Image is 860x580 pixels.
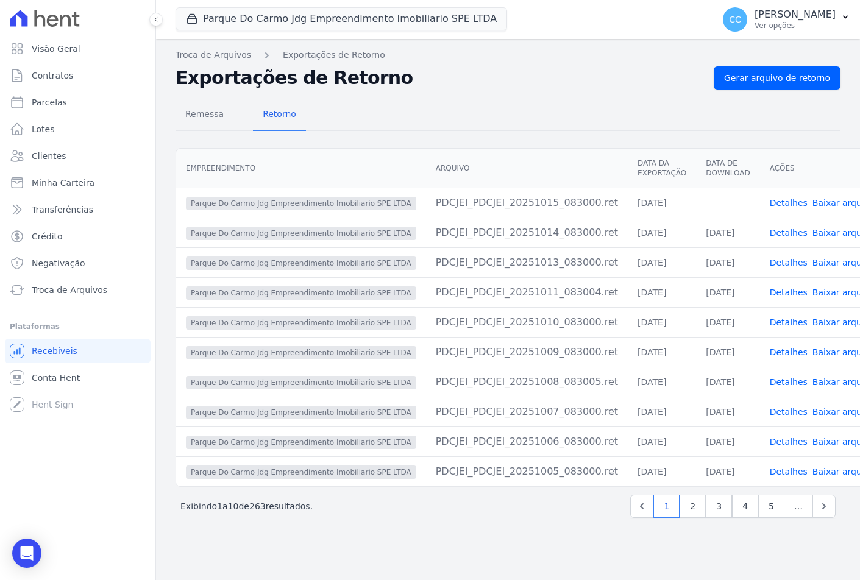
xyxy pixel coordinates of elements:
[180,500,313,512] p: Exibindo a de resultados.
[812,495,836,518] a: Next
[680,495,706,518] a: 2
[436,375,618,389] div: PDCJEI_PDCJEI_20251008_083005.ret
[5,90,151,115] a: Parcelas
[176,67,704,89] h2: Exportações de Retorno
[729,15,741,24] span: CC
[436,464,618,479] div: PDCJEI_PDCJEI_20251005_083000.ret
[696,426,759,456] td: [DATE]
[32,372,80,384] span: Conta Hent
[176,149,426,188] th: Empreendimento
[696,277,759,307] td: [DATE]
[770,377,808,387] a: Detalhes
[628,188,696,217] td: [DATE]
[696,367,759,397] td: [DATE]
[436,225,618,240] div: PDCJEI_PDCJEI_20251014_083000.ret
[436,345,618,359] div: PDCJEI_PDCJEI_20251009_083000.ret
[436,434,618,449] div: PDCJEI_PDCJEI_20251006_083000.ret
[32,177,94,189] span: Minha Carteira
[186,227,416,240] span: Parque Do Carmo Jdg Empreendimento Imobiliario SPE LTDA
[186,436,416,449] span: Parque Do Carmo Jdg Empreendimento Imobiliario SPE LTDA
[178,102,231,126] span: Remessa
[758,495,784,518] a: 5
[186,286,416,300] span: Parque Do Carmo Jdg Empreendimento Imobiliario SPE LTDA
[255,102,304,126] span: Retorno
[696,247,759,277] td: [DATE]
[32,257,85,269] span: Negativação
[217,501,222,511] span: 1
[5,251,151,275] a: Negativação
[186,376,416,389] span: Parque Do Carmo Jdg Empreendimento Imobiliario SPE LTDA
[253,99,306,131] a: Retorno
[770,347,808,357] a: Detalhes
[5,117,151,141] a: Lotes
[714,66,840,90] a: Gerar arquivo de retorno
[628,149,696,188] th: Data da Exportação
[696,307,759,337] td: [DATE]
[696,149,759,188] th: Data de Download
[32,345,77,357] span: Recebíveis
[5,366,151,390] a: Conta Hent
[784,495,813,518] span: …
[32,96,67,108] span: Parcelas
[12,539,41,568] div: Open Intercom Messenger
[186,465,416,479] span: Parque Do Carmo Jdg Empreendimento Imobiliario SPE LTDA
[436,315,618,330] div: PDCJEI_PDCJEI_20251010_083000.ret
[283,49,385,62] a: Exportações de Retorno
[696,337,759,367] td: [DATE]
[176,99,306,131] nav: Tab selector
[32,203,93,216] span: Transferências
[770,198,808,208] a: Detalhes
[436,405,618,419] div: PDCJEI_PDCJEI_20251007_083000.ret
[5,63,151,88] a: Contratos
[186,256,416,270] span: Parque Do Carmo Jdg Empreendimento Imobiliario SPE LTDA
[32,43,80,55] span: Visão Geral
[770,258,808,267] a: Detalhes
[755,9,836,21] p: [PERSON_NAME]
[10,319,146,334] div: Plataformas
[713,2,860,37] button: CC [PERSON_NAME] Ver opções
[628,397,696,426] td: [DATE]
[628,247,696,277] td: [DATE]
[770,288,808,297] a: Detalhes
[770,437,808,447] a: Detalhes
[696,397,759,426] td: [DATE]
[249,501,266,511] span: 263
[770,317,808,327] a: Detalhes
[628,307,696,337] td: [DATE]
[696,456,759,486] td: [DATE]
[696,217,759,247] td: [DATE]
[436,196,618,210] div: PDCJEI_PDCJEI_20251015_083000.ret
[628,217,696,247] td: [DATE]
[628,367,696,397] td: [DATE]
[5,37,151,61] a: Visão Geral
[628,277,696,307] td: [DATE]
[770,467,808,476] a: Detalhes
[176,49,840,62] nav: Breadcrumb
[628,426,696,456] td: [DATE]
[5,197,151,222] a: Transferências
[724,72,830,84] span: Gerar arquivo de retorno
[653,495,680,518] a: 1
[176,49,251,62] a: Troca de Arquivos
[770,407,808,417] a: Detalhes
[426,149,628,188] th: Arquivo
[186,197,416,210] span: Parque Do Carmo Jdg Empreendimento Imobiliario SPE LTDA
[706,495,732,518] a: 3
[32,230,63,242] span: Crédito
[32,284,107,296] span: Troca de Arquivos
[32,123,55,135] span: Lotes
[755,21,836,30] p: Ver opções
[630,495,653,518] a: Previous
[628,456,696,486] td: [DATE]
[186,406,416,419] span: Parque Do Carmo Jdg Empreendimento Imobiliario SPE LTDA
[5,339,151,363] a: Recebíveis
[436,285,618,300] div: PDCJEI_PDCJEI_20251011_083004.ret
[186,316,416,330] span: Parque Do Carmo Jdg Empreendimento Imobiliario SPE LTDA
[32,69,73,82] span: Contratos
[732,495,758,518] a: 4
[5,224,151,249] a: Crédito
[186,346,416,359] span: Parque Do Carmo Jdg Empreendimento Imobiliario SPE LTDA
[176,7,507,30] button: Parque Do Carmo Jdg Empreendimento Imobiliario SPE LTDA
[770,228,808,238] a: Detalhes
[436,255,618,270] div: PDCJEI_PDCJEI_20251013_083000.ret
